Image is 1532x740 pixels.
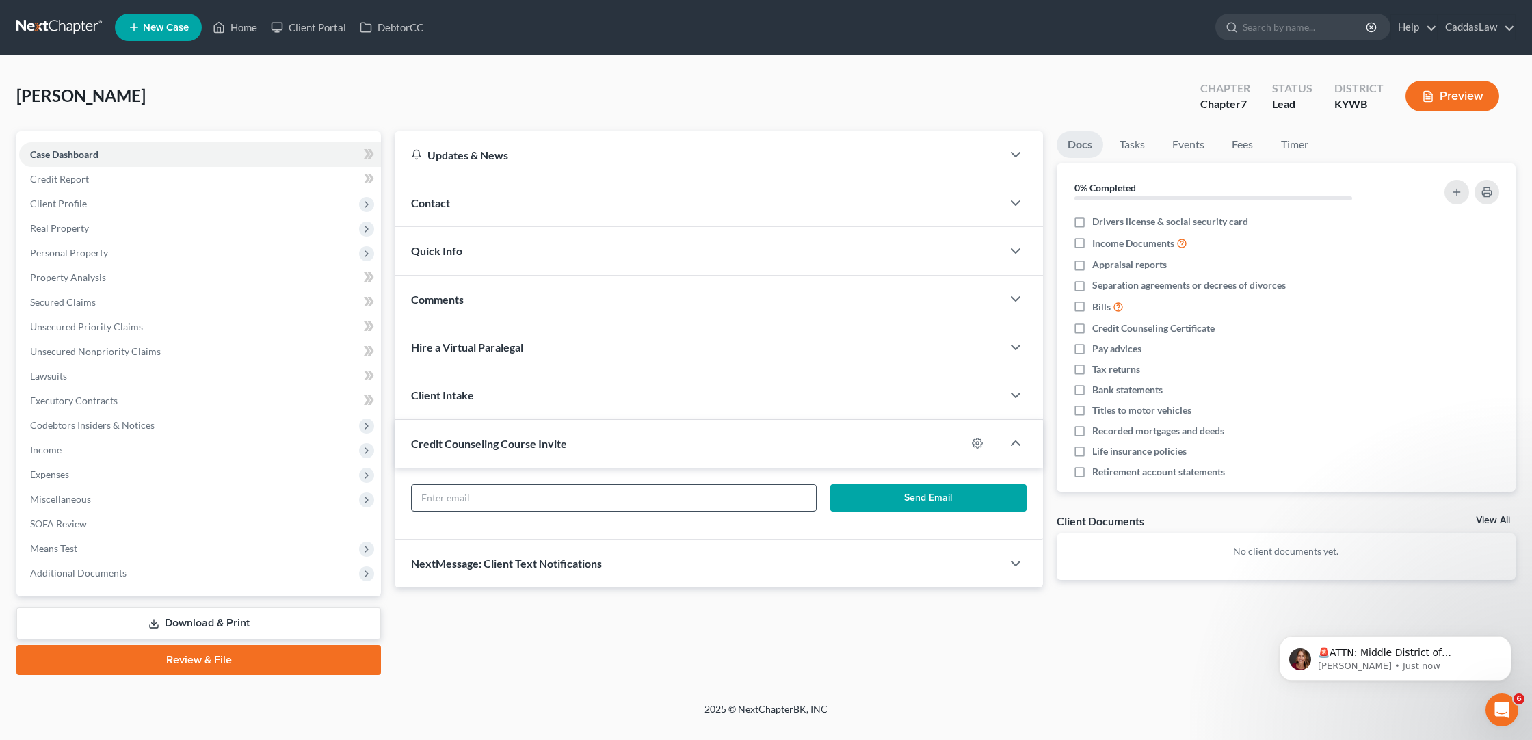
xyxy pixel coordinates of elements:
[30,321,143,332] span: Unsecured Priority Claims
[411,196,450,209] span: Contact
[1485,693,1518,726] iframe: Intercom live chat
[1092,362,1140,376] span: Tax returns
[1068,544,1505,558] p: No client documents yet.
[30,198,87,209] span: Client Profile
[411,293,464,306] span: Comments
[16,645,381,675] a: Review & File
[30,148,98,160] span: Case Dashboard
[1057,514,1144,528] div: Client Documents
[30,395,118,406] span: Executory Contracts
[1200,96,1250,112] div: Chapter
[19,339,381,364] a: Unsecured Nonpriority Claims
[411,148,986,162] div: Updates & News
[30,493,91,505] span: Miscellaneous
[264,15,353,40] a: Client Portal
[1092,424,1224,438] span: Recorded mortgages and deeds
[1391,15,1437,40] a: Help
[30,272,106,283] span: Property Analysis
[1334,81,1384,96] div: District
[1405,81,1499,111] button: Preview
[16,85,146,105] span: [PERSON_NAME]
[1092,278,1286,292] span: Separation agreements or decrees of divorces
[1334,96,1384,112] div: KYWB
[206,15,264,40] a: Home
[1200,81,1250,96] div: Chapter
[19,388,381,413] a: Executory Contracts
[1241,97,1247,110] span: 7
[19,315,381,339] a: Unsecured Priority Claims
[1074,182,1136,194] strong: 0% Completed
[30,173,89,185] span: Credit Report
[30,468,69,480] span: Expenses
[411,557,602,570] span: NextMessage: Client Text Notifications
[1258,607,1532,703] iframe: Intercom notifications message
[1092,383,1163,397] span: Bank statements
[1221,131,1265,158] a: Fees
[16,607,381,639] a: Download & Print
[830,484,1027,512] button: Send Email
[30,345,161,357] span: Unsecured Nonpriority Claims
[412,485,816,511] input: Enter email
[1243,14,1368,40] input: Search by name...
[411,437,567,450] span: Credit Counseling Course Invite
[1057,131,1103,158] a: Docs
[1476,516,1510,525] a: View All
[1270,131,1319,158] a: Timer
[30,444,62,455] span: Income
[30,247,108,259] span: Personal Property
[1092,258,1167,272] span: Appraisal reports
[1092,445,1187,458] span: Life insurance policies
[411,388,474,401] span: Client Intake
[411,244,462,257] span: Quick Info
[1092,321,1215,335] span: Credit Counseling Certificate
[1092,342,1141,356] span: Pay advices
[1092,300,1111,314] span: Bills
[30,370,67,382] span: Lawsuits
[30,518,87,529] span: SOFA Review
[30,222,89,234] span: Real Property
[30,419,155,431] span: Codebtors Insiders & Notices
[19,290,381,315] a: Secured Claims
[30,567,127,579] span: Additional Documents
[1161,131,1215,158] a: Events
[1109,131,1156,158] a: Tasks
[30,542,77,554] span: Means Test
[1272,96,1312,112] div: Lead
[1092,215,1248,228] span: Drivers license & social security card
[1092,237,1174,250] span: Income Documents
[353,15,430,40] a: DebtorCC
[376,702,1156,727] div: 2025 © NextChapterBK, INC
[1438,15,1515,40] a: CaddasLaw
[19,142,381,167] a: Case Dashboard
[19,512,381,536] a: SOFA Review
[1092,404,1191,417] span: Titles to motor vehicles
[1092,465,1225,479] span: Retirement account statements
[19,364,381,388] a: Lawsuits
[1514,693,1524,704] span: 6
[30,296,96,308] span: Secured Claims
[19,265,381,290] a: Property Analysis
[411,341,523,354] span: Hire a Virtual Paralegal
[143,23,189,33] span: New Case
[1272,81,1312,96] div: Status
[19,167,381,191] a: Credit Report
